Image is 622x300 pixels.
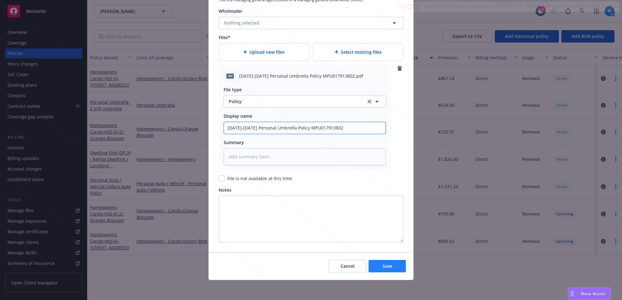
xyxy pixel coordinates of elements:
span: Summary [224,139,244,145]
span: Policy [229,98,359,105]
button: Save [369,260,406,272]
span: Nova Assist [581,291,606,296]
button: Cancel [329,260,366,272]
button: Nothing selected [219,17,403,29]
span: Save [383,263,392,269]
span: File is not available at this time [227,175,292,181]
span: Wholesaler [219,8,242,14]
span: Select existing files [341,49,382,55]
span: Upload new files [249,49,285,55]
span: Nothing selected [224,20,259,26]
div: Upload new files [219,43,309,61]
input: Add display name here... [224,122,386,134]
span: Cancel [341,263,355,269]
span: Files* [219,34,230,40]
span: [DATE]-[DATE] Personal Umbrella Policy MPU017913802.pdf [239,73,363,79]
span: File type [224,87,242,93]
div: Select existing files [313,43,403,61]
span: Display name [224,113,252,119]
button: Nova Assist [568,288,611,300]
a: clear selection [366,98,373,105]
span: pdf [226,74,234,78]
a: remove [396,65,403,72]
span: Notes [219,187,231,193]
button: Policyclear selection [224,95,386,108]
div: Drag to move [568,288,576,300]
